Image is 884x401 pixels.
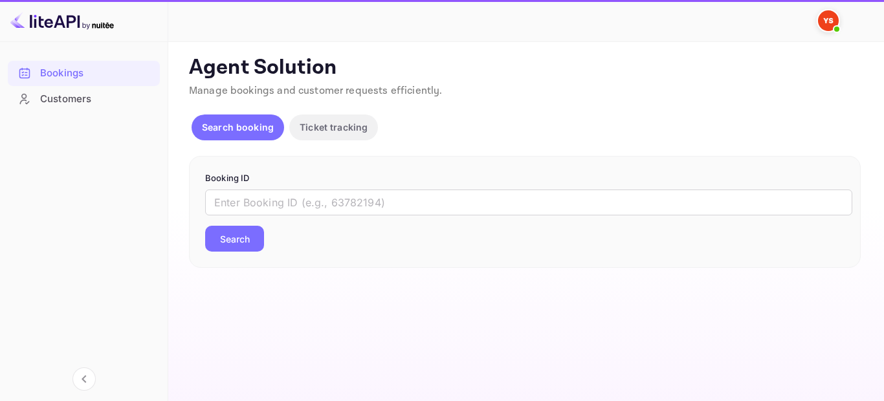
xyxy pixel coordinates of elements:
[8,87,160,112] div: Customers
[10,10,114,31] img: LiteAPI logo
[8,61,160,85] a: Bookings
[205,226,264,252] button: Search
[205,190,852,215] input: Enter Booking ID (e.g., 63782194)
[72,367,96,391] button: Collapse navigation
[8,87,160,111] a: Customers
[189,55,861,81] p: Agent Solution
[300,120,368,134] p: Ticket tracking
[818,10,839,31] img: Yandex Support
[40,66,153,81] div: Bookings
[205,172,845,185] p: Booking ID
[40,92,153,107] div: Customers
[202,120,274,134] p: Search booking
[189,84,443,98] span: Manage bookings and customer requests efficiently.
[8,61,160,86] div: Bookings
